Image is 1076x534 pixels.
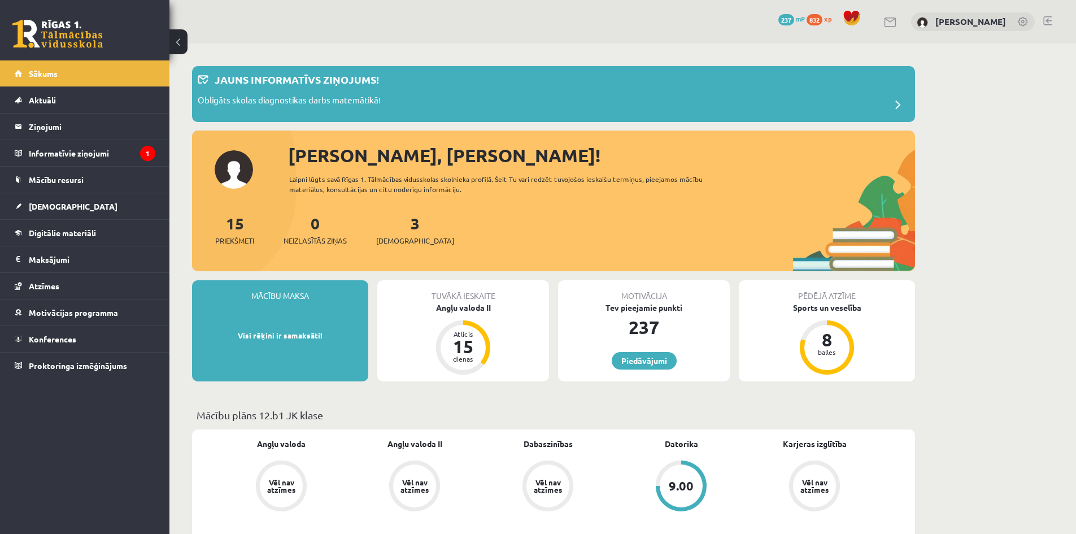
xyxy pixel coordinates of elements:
[265,479,297,493] div: Vēl nav atzīmes
[15,326,155,352] a: Konferences
[15,193,155,219] a: [DEMOGRAPHIC_DATA]
[289,174,723,194] div: Laipni lūgts savā Rīgas 1. Tālmācības vidusskolas skolnieka profilā. Šeit Tu vari redzēt tuvojošo...
[824,14,831,23] span: xp
[376,235,454,246] span: [DEMOGRAPHIC_DATA]
[215,72,379,87] p: Jauns informatīvs ziņojums!
[29,334,76,344] span: Konferences
[778,14,794,25] span: 237
[198,94,381,110] p: Obligāts skolas diagnostikas darbs matemātikā!
[376,213,454,246] a: 3[DEMOGRAPHIC_DATA]
[15,273,155,299] a: Atzīmes
[15,299,155,325] a: Motivācijas programma
[558,314,730,341] div: 237
[140,146,155,161] i: 1
[446,331,480,337] div: Atlicis
[612,352,677,370] a: Piedāvājumi
[192,280,368,302] div: Mācību maksa
[15,246,155,272] a: Maksājumi
[481,461,615,514] a: Vēl nav atzīmes
[15,220,155,246] a: Digitālie materiāli
[917,17,928,28] img: Rebeka Heidia Ferstere
[348,461,481,514] a: Vēl nav atzīmes
[197,407,911,423] p: Mācību plāns 12.b1 JK klase
[215,461,348,514] a: Vēl nav atzīmes
[739,280,915,302] div: Pēdējā atzīme
[29,361,127,371] span: Proktoringa izmēģinājums
[257,438,306,450] a: Angļu valoda
[796,14,805,23] span: mP
[29,201,117,211] span: [DEMOGRAPHIC_DATA]
[377,302,549,314] div: Angļu valoda II
[29,228,96,238] span: Digitālie materiāli
[15,140,155,166] a: Informatīvie ziņojumi1
[288,142,915,169] div: [PERSON_NAME], [PERSON_NAME]!
[807,14,837,23] a: 832 xp
[15,87,155,113] a: Aktuāli
[284,213,347,246] a: 0Neizlasītās ziņas
[198,72,909,116] a: Jauns informatīvs ziņojums! Obligāts skolas diagnostikas darbs matemātikā!
[935,16,1006,27] a: [PERSON_NAME]
[669,480,694,492] div: 9.00
[198,330,363,341] p: Visi rēķini ir samaksāti!
[215,213,254,246] a: 15Priekšmeti
[29,281,59,291] span: Atzīmes
[29,246,155,272] legend: Maksājumi
[377,302,549,376] a: Angļu valoda II Atlicis 15 dienas
[399,479,430,493] div: Vēl nav atzīmes
[29,95,56,105] span: Aktuāli
[29,114,155,140] legend: Ziņojumi
[778,14,805,23] a: 237 mP
[215,235,254,246] span: Priekšmeti
[12,20,103,48] a: Rīgas 1. Tālmācības vidusskola
[739,302,915,314] div: Sports un veselība
[810,331,844,349] div: 8
[15,167,155,193] a: Mācību resursi
[739,302,915,376] a: Sports un veselība 8 balles
[29,140,155,166] legend: Informatīvie ziņojumi
[807,14,822,25] span: 832
[783,438,847,450] a: Karjeras izglītība
[29,175,84,185] span: Mācību resursi
[532,479,564,493] div: Vēl nav atzīmes
[810,349,844,355] div: balles
[665,438,698,450] a: Datorika
[387,438,442,450] a: Angļu valoda II
[284,235,347,246] span: Neizlasītās ziņas
[446,355,480,362] div: dienas
[377,280,549,302] div: Tuvākā ieskaite
[615,461,748,514] a: 9.00
[524,438,573,450] a: Dabaszinības
[15,353,155,379] a: Proktoringa izmēģinājums
[558,302,730,314] div: Tev pieejamie punkti
[15,60,155,86] a: Sākums
[29,307,118,318] span: Motivācijas programma
[29,68,58,79] span: Sākums
[558,280,730,302] div: Motivācija
[799,479,830,493] div: Vēl nav atzīmes
[15,114,155,140] a: Ziņojumi
[748,461,881,514] a: Vēl nav atzīmes
[446,337,480,355] div: 15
